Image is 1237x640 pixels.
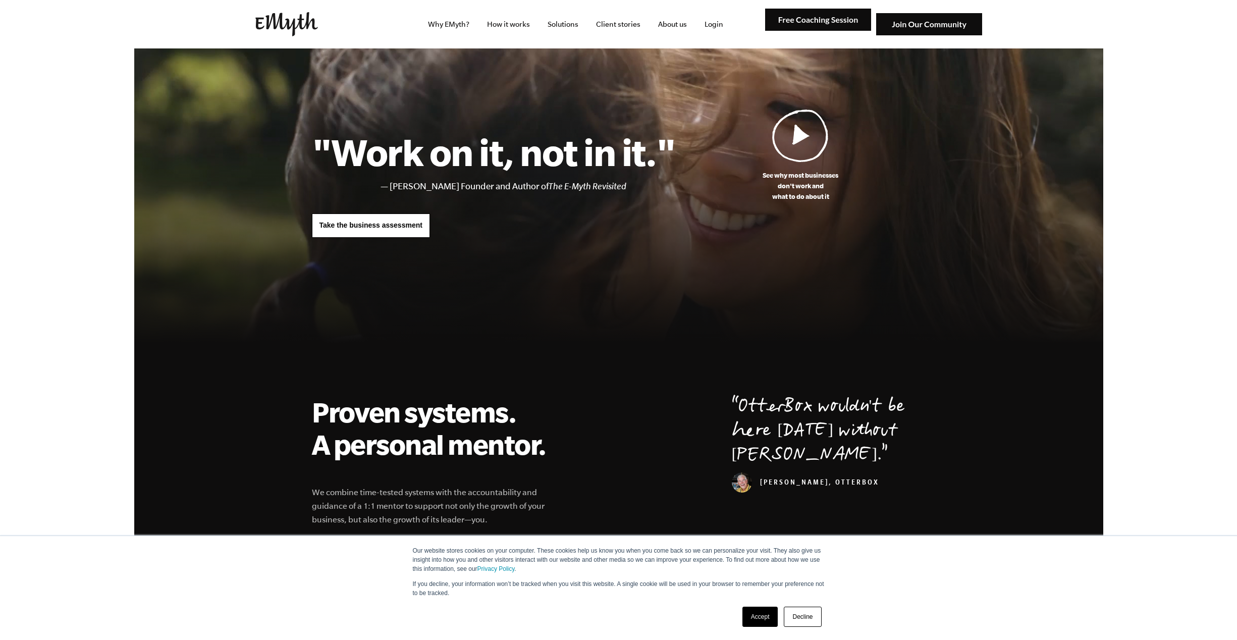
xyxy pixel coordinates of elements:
span: Take the business assessment [319,221,422,229]
p: If you decline, your information won’t be tracked when you visit this website. A single cookie wi... [413,579,825,598]
h2: Proven systems. A personal mentor. [312,396,558,460]
li: [PERSON_NAME] Founder and Author of [390,179,676,194]
a: Decline [784,607,821,627]
img: EMyth [255,12,318,36]
p: See why most businesses don't work and what to do about it [676,170,926,202]
i: The E-Myth Revisited [549,181,626,191]
img: Join Our Community [876,13,982,36]
img: Play Video [772,109,829,162]
a: Accept [742,607,778,627]
p: We combine time-tested systems with the accountability and guidance of a 1:1 mentor to support no... [312,486,558,526]
p: Our website stores cookies on your computer. These cookies help us know you when you come back so... [413,546,825,573]
cite: [PERSON_NAME], OtterBox [732,479,879,488]
a: Privacy Policy [477,565,515,572]
img: Curt Richardson, OtterBox [732,472,752,493]
a: Take the business assessment [312,214,430,238]
h1: "Work on it, not in it." [312,130,676,174]
p: OtterBox wouldn't be here [DATE] without [PERSON_NAME]. [732,396,926,468]
img: Free Coaching Session [765,9,871,31]
a: See why most businessesdon't work andwhat to do about it [676,109,926,202]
